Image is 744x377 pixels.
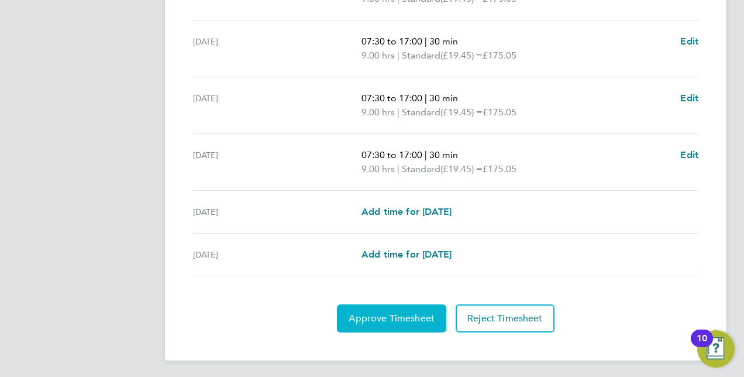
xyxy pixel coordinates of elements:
[193,35,361,63] div: [DATE]
[193,205,361,219] div: [DATE]
[697,338,707,354] div: 10
[193,248,361,262] div: [DATE]
[397,50,399,61] span: |
[361,149,422,160] span: 07:30 to 17:00
[402,162,440,176] span: Standard
[429,92,458,104] span: 30 min
[697,330,735,368] button: Open Resource Center, 10 new notifications
[680,91,698,105] a: Edit
[483,163,516,174] span: £175.05
[425,149,427,160] span: |
[361,36,422,47] span: 07:30 to 17:00
[429,36,458,47] span: 30 min
[397,107,399,118] span: |
[402,49,440,63] span: Standard
[440,50,483,61] span: (£19.45) =
[361,50,395,61] span: 9.00 hrs
[361,206,452,217] span: Add time for [DATE]
[680,92,698,104] span: Edit
[440,107,483,118] span: (£19.45) =
[361,163,395,174] span: 9.00 hrs
[440,163,483,174] span: (£19.45) =
[349,313,435,324] span: Approve Timesheet
[337,304,446,333] button: Approve Timesheet
[680,149,698,160] span: Edit
[467,313,543,324] span: Reject Timesheet
[483,107,516,118] span: £175.05
[483,50,516,61] span: £175.05
[456,304,554,333] button: Reject Timesheet
[397,163,399,174] span: |
[361,205,452,219] a: Add time for [DATE]
[361,248,452,262] a: Add time for [DATE]
[425,92,427,104] span: |
[402,105,440,119] span: Standard
[193,148,361,176] div: [DATE]
[361,249,452,260] span: Add time for [DATE]
[680,148,698,162] a: Edit
[361,92,422,104] span: 07:30 to 17:00
[429,149,458,160] span: 30 min
[361,107,395,118] span: 9.00 hrs
[425,36,427,47] span: |
[680,35,698,49] a: Edit
[680,36,698,47] span: Edit
[193,91,361,119] div: [DATE]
